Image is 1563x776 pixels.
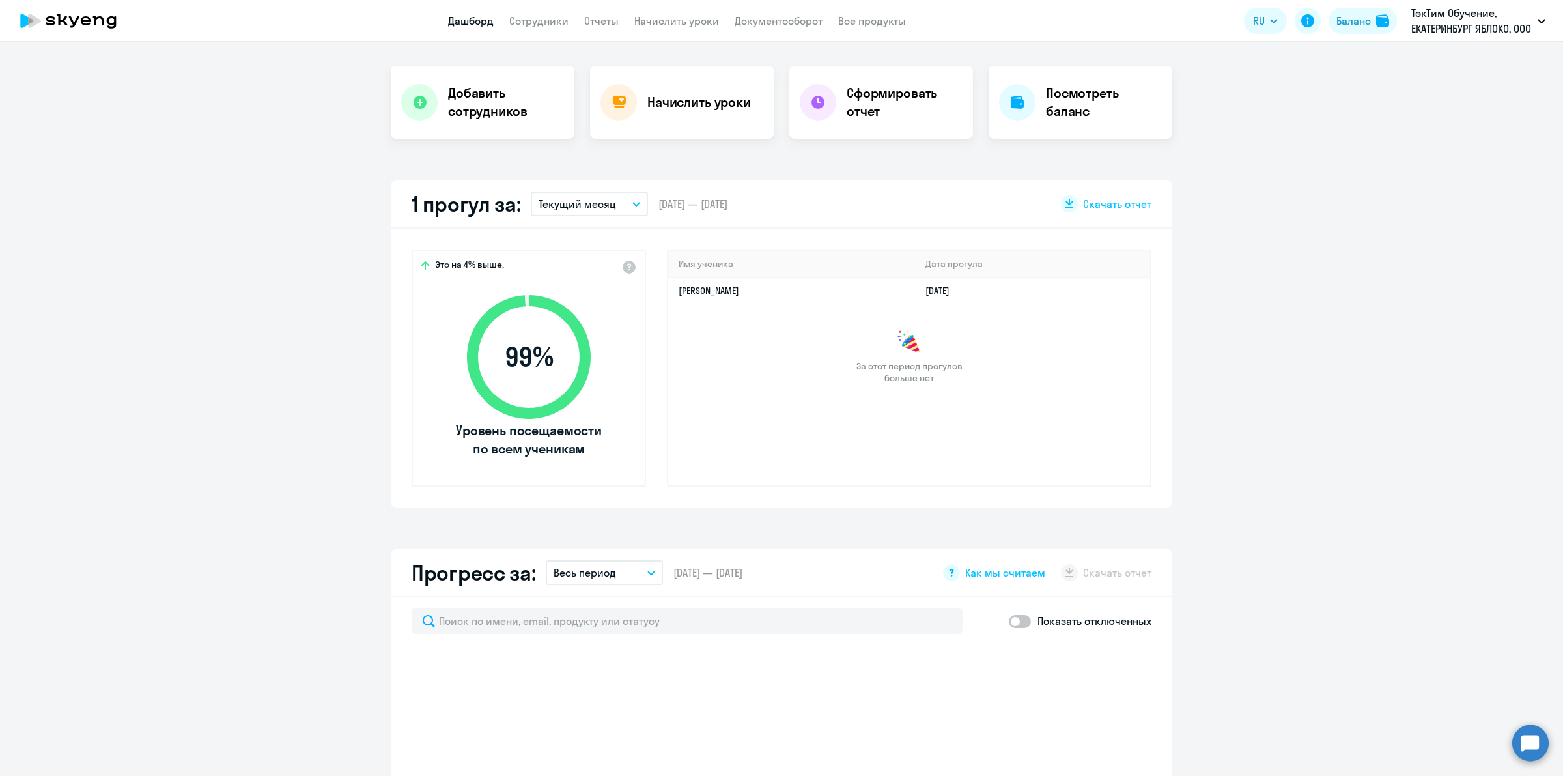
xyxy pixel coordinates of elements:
button: Весь период [546,560,663,585]
a: Отчеты [584,14,619,27]
span: 99 % [454,341,604,373]
span: За этот период прогулов больше нет [854,360,964,384]
a: Дашборд [448,14,494,27]
span: RU [1253,13,1265,29]
h2: Прогресс за: [412,560,535,586]
h2: 1 прогул за: [412,191,520,217]
span: Уровень посещаемости по всем ученикам [454,422,604,458]
button: Текущий месяц [531,192,648,216]
a: [DATE] [925,285,960,296]
p: Весь период [554,565,616,581]
button: ТэкТим Обучение, ЕКАТЕРИНБУРГ ЯБЛОКО, ООО [1405,5,1552,36]
span: [DATE] — [DATE] [673,566,742,580]
h4: Добавить сотрудников [448,84,564,121]
th: Дата прогула [915,251,1150,278]
p: Показать отключенных [1037,613,1151,629]
span: Скачать отчет [1083,197,1151,211]
span: Как мы считаем [965,566,1045,580]
a: Начислить уроки [634,14,719,27]
button: Балансbalance [1329,8,1397,34]
img: balance [1376,14,1389,27]
th: Имя ученика [668,251,915,278]
a: Сотрудники [509,14,569,27]
a: Все продукты [838,14,906,27]
div: Баланс [1336,13,1371,29]
img: congrats [896,329,922,355]
input: Поиск по имени, email, продукту или статусу [412,608,963,634]
h4: Посмотреть баланс [1046,84,1162,121]
span: [DATE] — [DATE] [658,197,727,211]
a: [PERSON_NAME] [679,285,739,296]
button: RU [1244,8,1287,34]
p: ТэкТим Обучение, ЕКАТЕРИНБУРГ ЯБЛОКО, ООО [1411,5,1532,36]
a: Документооборот [735,14,823,27]
h4: Начислить уроки [647,93,751,111]
p: Текущий месяц [539,196,616,212]
h4: Сформировать отчет [847,84,963,121]
span: Это на 4% выше, [435,259,504,274]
